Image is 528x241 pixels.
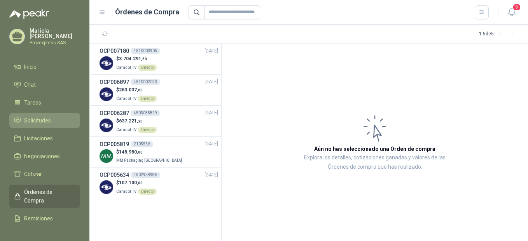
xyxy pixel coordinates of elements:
span: 637.221 [119,118,143,124]
p: $ [116,179,157,187]
a: Órdenes de Compra [9,185,80,208]
span: [DATE] [205,47,218,55]
p: Provexpress SAS [30,40,80,45]
img: Company Logo [100,149,113,163]
a: OCP0056344502958986[DATE] Company Logo$107.100,00Caracol TVDirecto [100,171,218,195]
a: Inicio [9,59,80,74]
p: $ [116,55,157,63]
span: Caracol TV [116,189,136,194]
a: Chat [9,77,80,92]
span: [DATE] [205,140,218,148]
span: 3.704.291 [119,56,147,61]
img: Logo peakr [9,9,49,19]
h3: OCP005819 [100,140,129,148]
div: 4503035819 [131,110,160,116]
a: OCP0068974510002023[DATE] Company Logo$263.037,60Caracol TVDirecto [100,78,218,102]
button: 9 [505,5,519,19]
div: 4502958986 [131,172,160,178]
div: 4510002023 [131,79,160,85]
span: Caracol TV [116,65,136,70]
span: [DATE] [205,171,218,179]
a: OCP0062874503035819[DATE] Company Logo$637.221,20Caracol TVDirecto [100,109,218,133]
h3: OCP005634 [100,171,129,179]
span: MM Packaging [GEOGRAPHIC_DATA] [116,158,182,162]
span: Caracol TV [116,127,136,132]
span: ,00 [137,150,143,154]
a: Remisiones [9,211,80,226]
span: [DATE] [205,78,218,86]
h3: OCP006897 [100,78,129,86]
span: ,20 [137,119,143,123]
a: Cotizar [9,167,80,182]
div: 2105556 [131,141,153,147]
span: Tareas [24,98,41,107]
img: Company Logo [100,56,113,70]
span: Licitaciones [24,134,53,143]
p: $ [116,148,184,156]
img: Company Logo [100,119,113,132]
p: $ [116,86,157,94]
span: Chat [24,80,36,89]
span: 107.100 [119,180,143,185]
div: 4510003905 [131,48,160,54]
h3: OCP007180 [100,47,129,55]
h3: Aún no has seleccionado una Orden de compra [314,145,435,153]
span: ,50 [141,57,147,61]
a: Solicitudes [9,113,80,128]
span: ,00 [137,181,143,185]
a: Tareas [9,95,80,110]
a: Negociaciones [9,149,80,164]
p: Explora los detalles, cotizaciones ganadas y valores de las Órdenes de compra que has realizado. [299,153,450,172]
img: Company Logo [100,87,113,101]
div: 1 - 5 de 5 [479,28,519,40]
p: $ [116,117,157,125]
span: Solicitudes [24,116,51,125]
span: Negociaciones [24,152,60,161]
a: OCP0058192105556[DATE] Company Logo$145.950,00MM Packaging [GEOGRAPHIC_DATA] [100,140,218,164]
p: Mariela [PERSON_NAME] [30,28,80,39]
a: OCP0071804510003905[DATE] Company Logo$3.704.291,50Caracol TVDirecto [100,47,218,71]
img: Company Logo [100,180,113,194]
span: [DATE] [205,109,218,117]
span: Cotizar [24,170,42,178]
span: 263.037 [119,87,143,93]
span: Caracol TV [116,96,136,101]
div: Directo [138,96,157,102]
h1: Órdenes de Compra [115,7,179,17]
span: ,60 [137,88,143,92]
a: Licitaciones [9,131,80,146]
span: Remisiones [24,214,53,223]
div: Directo [138,65,157,71]
div: Directo [138,127,157,133]
div: Directo [138,189,157,195]
span: Inicio [24,63,37,71]
h3: OCP006287 [100,109,129,117]
span: 9 [512,3,521,11]
span: Órdenes de Compra [24,188,73,205]
span: 145.950 [119,149,143,155]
